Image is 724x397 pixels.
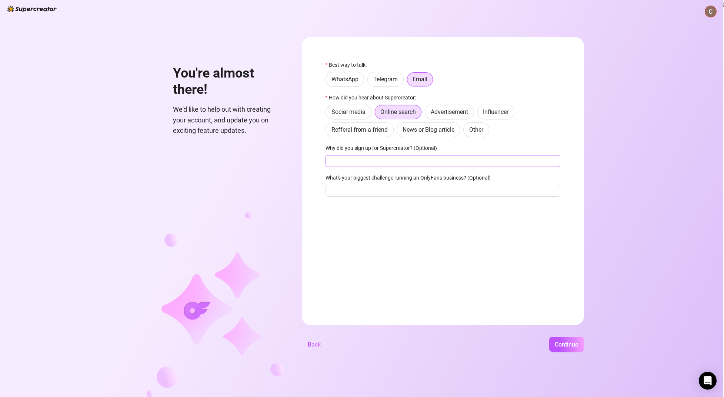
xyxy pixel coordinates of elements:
label: Why did you sign up for Supercreator? (Optional) [326,144,442,152]
img: ACg8ocJPL55SpsRy0Lkz3d-YMzI5XE1JlwmQ1I4tVyppXR5wPJZKhw=s96-c [705,6,716,17]
label: What's your biggest challenge running an OnlyFans business? (Optional) [326,174,496,182]
button: Back [302,337,327,352]
span: Refferal from a friend [331,126,388,133]
span: Other [469,126,483,133]
label: Best way to talk: [326,61,371,69]
span: WhatsApp [331,76,358,83]
h1: You're almost there! [173,65,284,98]
span: Telegram [373,76,398,83]
span: Back [308,341,321,348]
div: Open Intercom Messenger [699,372,717,390]
span: Email [413,76,427,83]
span: Continue [555,341,578,348]
span: We'd like to help out with creating your account, and update you on exciting feature updates. [173,104,284,136]
span: Social media [331,108,366,115]
label: How did you hear about Supercreator: [326,93,421,102]
input: What's your biggest challenge running an OnlyFans business? (Optional) [326,185,560,197]
span: Advertisement [431,108,468,115]
input: Why did you sign up for Supercreator? (Optional) [326,155,560,167]
span: News or Blog article [403,126,454,133]
span: Influencer [483,108,508,115]
button: Continue [549,337,584,352]
img: logo [7,6,57,12]
span: Online search [380,108,416,115]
